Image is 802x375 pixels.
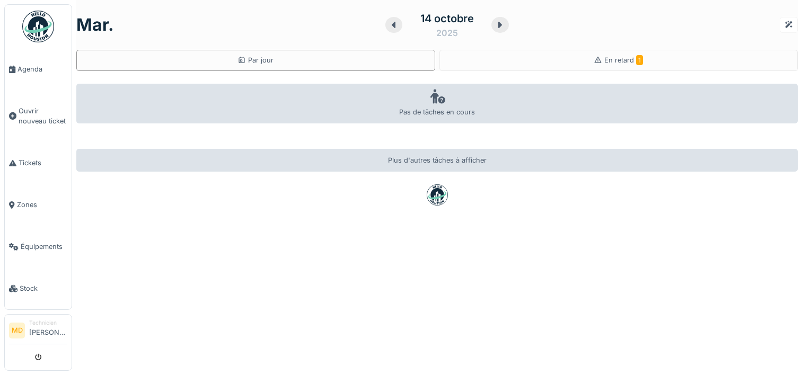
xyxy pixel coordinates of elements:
[76,15,114,35] h1: mar.
[19,158,67,168] span: Tickets
[5,226,72,267] a: Équipements
[636,55,643,65] span: 1
[5,48,72,90] a: Agenda
[21,242,67,252] span: Équipements
[9,323,25,338] li: MD
[22,11,54,42] img: Badge_color-CXgf-gQk.svg
[5,142,72,184] a: Tickets
[604,56,643,64] span: En retard
[17,64,67,74] span: Agenda
[76,149,798,172] div: Plus d'autres tâches à afficher
[237,55,274,65] div: Par jour
[29,319,67,342] li: [PERSON_NAME]
[420,11,474,26] div: 14 octobre
[29,319,67,327] div: Technicien
[20,283,67,293] span: Stock
[5,184,72,226] a: Zones
[436,26,458,39] div: 2025
[76,84,798,123] div: Pas de tâches en cours
[5,267,72,309] a: Stock
[427,184,448,206] img: badge-BVDL4wpA.svg
[17,200,67,210] span: Zones
[19,106,67,126] span: Ouvrir nouveau ticket
[5,90,72,142] a: Ouvrir nouveau ticket
[9,319,67,344] a: MD Technicien[PERSON_NAME]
